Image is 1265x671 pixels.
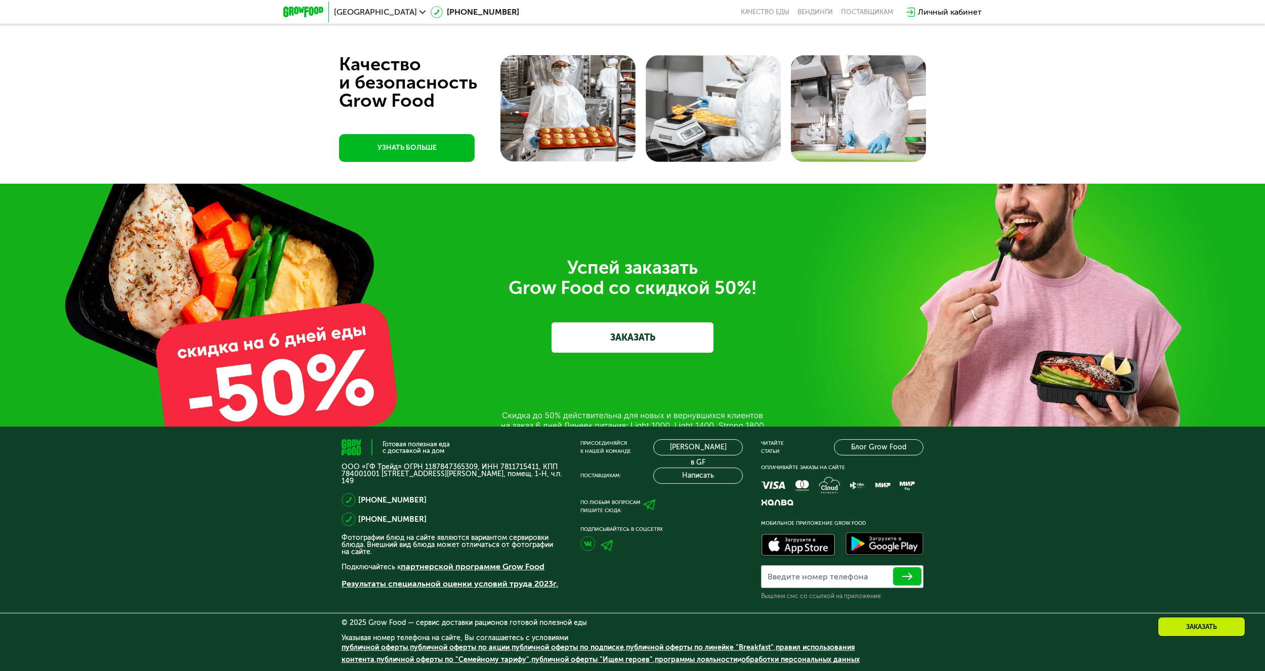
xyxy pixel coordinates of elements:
p: Подключайтесь к [342,561,562,573]
div: Мобильное приложение Grow Food [761,519,923,527]
div: Поставщикам: [580,472,621,480]
a: Вендинги [797,8,833,16]
a: [PHONE_NUMBER] [431,6,519,18]
span: , , , , , , , и [342,643,860,664]
a: программы лояльности [655,655,737,664]
a: публичной оферты "Ищем героев" [531,655,653,664]
div: Успей заказать Grow Food со скидкой 50%! [349,258,916,298]
a: публичной оферты по линейке "Breakfast" [626,643,774,652]
a: [PERSON_NAME] в GF [653,439,743,455]
img: Доступно в Google Play [843,530,926,560]
a: [PHONE_NUMBER] [358,494,427,506]
a: публичной оферты [342,643,408,652]
a: публичной оферты по подписке [512,643,624,652]
div: Вышлем смс со ссылкой на приложение [761,592,923,600]
div: Указывая номер телефона на сайте, Вы соглашаетесь с условиями [342,635,923,671]
label: Введите номер телефона [768,574,868,579]
div: По любым вопросам пишите сюда: [580,498,641,515]
p: Фотографии блюд на сайте являются вариантом сервировки блюда. Внешний вид блюда может отличаться ... [342,534,562,556]
a: обработки персональных данных [741,655,860,664]
button: Написать [653,468,743,484]
div: Заказать [1158,617,1245,637]
a: Качество еды [741,8,789,16]
div: Готовая полезная еда с доставкой на дом [383,441,450,454]
div: Присоединяйся к нашей команде [580,439,631,455]
div: Подписывайтесь в соцсетях [580,525,743,533]
a: публичной оферты по акции [410,643,510,652]
div: Оплачивайте заказы на сайте [761,464,923,472]
a: Результаты специальной оценки условий труда 2023г. [342,579,558,589]
p: ООО «ГФ Трейд» ОГРН 1187847365309, ИНН 7811715411, КПП 784001001 [STREET_ADDRESS][PERSON_NAME], п... [342,464,562,485]
div: Личный кабинет [918,6,982,18]
div: Читайте статьи [761,439,784,455]
a: партнерской программе Grow Food [401,562,544,571]
a: публичной оферты по "Семейному тарифу" [376,655,529,664]
div: © 2025 Grow Food — сервис доставки рационов готовой полезной еды [342,619,923,626]
a: [PHONE_NUMBER] [358,513,427,525]
div: поставщикам [841,8,893,16]
a: ЗАКАЗАТЬ [552,322,713,353]
a: УЗНАТЬ БОЛЬШЕ [339,134,475,162]
span: [GEOGRAPHIC_DATA] [334,8,417,16]
a: Блог Grow Food [834,439,923,455]
div: Качество и безопасность Grow Food [339,55,515,110]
